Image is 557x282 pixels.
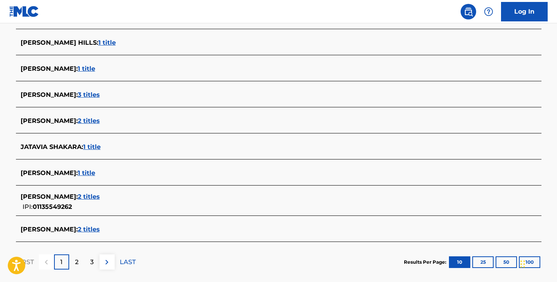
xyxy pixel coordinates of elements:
p: 1 [60,257,63,267]
span: 00842509144 [33,16,76,24]
span: [PERSON_NAME] HILLS : [21,39,98,46]
span: [PERSON_NAME] : [21,169,78,177]
span: JATAVIA SHAKARA : [21,143,83,151]
span: 2 titles [78,226,100,233]
span: [PERSON_NAME] : [21,65,78,72]
span: [PERSON_NAME] : [21,226,78,233]
button: 25 [472,256,494,268]
span: 3 titles [78,91,100,98]
span: 1 title [83,143,101,151]
p: FIRST [16,257,34,267]
a: Public Search [461,4,476,19]
span: [PERSON_NAME] : [21,117,78,124]
img: search [464,7,473,16]
a: Log In [501,2,548,21]
span: 1 title [98,39,116,46]
p: LAST [120,257,136,267]
span: IPI: [23,203,33,210]
p: 3 [90,257,94,267]
button: 50 [496,256,517,268]
span: 1 title [78,65,95,72]
p: Results Per Page: [404,259,448,266]
div: Drag [520,252,525,276]
span: [PERSON_NAME] : [21,91,78,98]
span: 2 titles [78,193,100,200]
img: MLC Logo [9,6,39,17]
div: Help [481,4,496,19]
img: right [102,257,112,267]
p: 2 [75,257,79,267]
span: 01135549262 [33,203,72,210]
span: 2 titles [78,117,100,124]
img: help [484,7,493,16]
span: 1 title [78,169,95,177]
button: 10 [449,256,470,268]
span: IPI: [23,16,33,24]
span: [PERSON_NAME] : [21,193,78,200]
iframe: Chat Widget [518,245,557,282]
